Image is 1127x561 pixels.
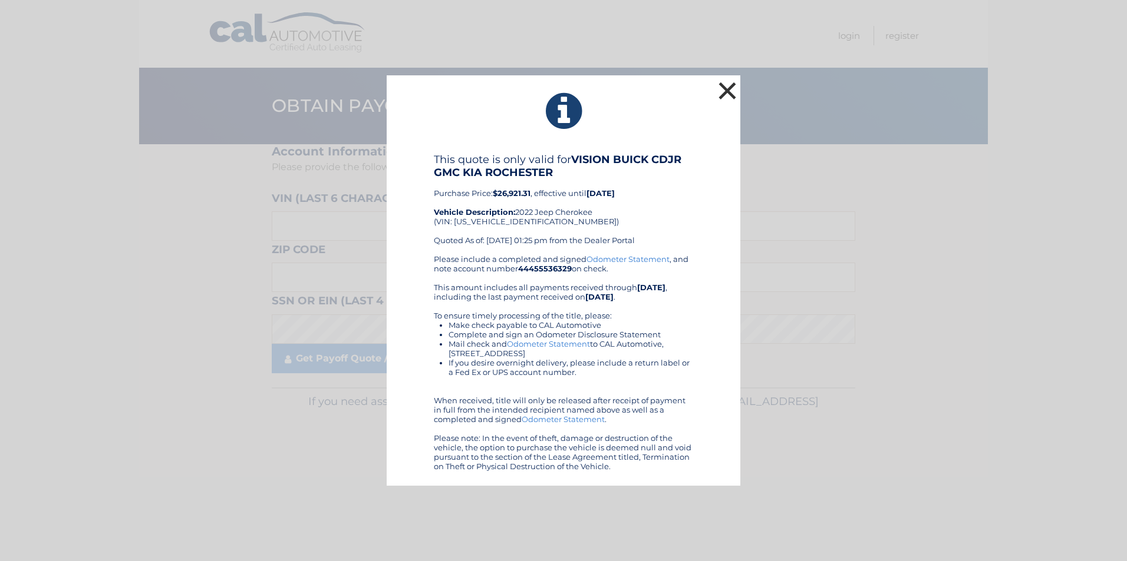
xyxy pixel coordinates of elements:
[449,339,693,358] li: Mail check and to CAL Automotive, [STREET_ADDRESS]
[434,207,515,217] strong: Vehicle Description:
[493,188,530,198] b: $26,921.31
[434,153,681,179] b: VISION BUICK CDJR GMC KIA ROCHESTER
[434,153,693,254] div: Purchase Price: , effective until 2022 Jeep Cherokee (VIN: [US_VEHICLE_IDENTIFICATION_NUMBER]) Qu...
[716,79,739,102] button: ×
[507,339,590,348] a: Odometer Statement
[518,264,572,273] b: 44455536329
[637,283,665,292] b: [DATE]
[586,188,615,198] b: [DATE]
[586,254,670,264] a: Odometer Statement
[434,153,693,179] h4: This quote is only valid for
[449,320,693,330] li: Make check payable to CAL Automotive
[522,414,605,424] a: Odometer Statement
[585,292,614,301] b: [DATE]
[449,358,693,377] li: If you desire overnight delivery, please include a return label or a Fed Ex or UPS account number.
[434,254,693,471] div: Please include a completed and signed , and note account number on check. This amount includes al...
[449,330,693,339] li: Complete and sign an Odometer Disclosure Statement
